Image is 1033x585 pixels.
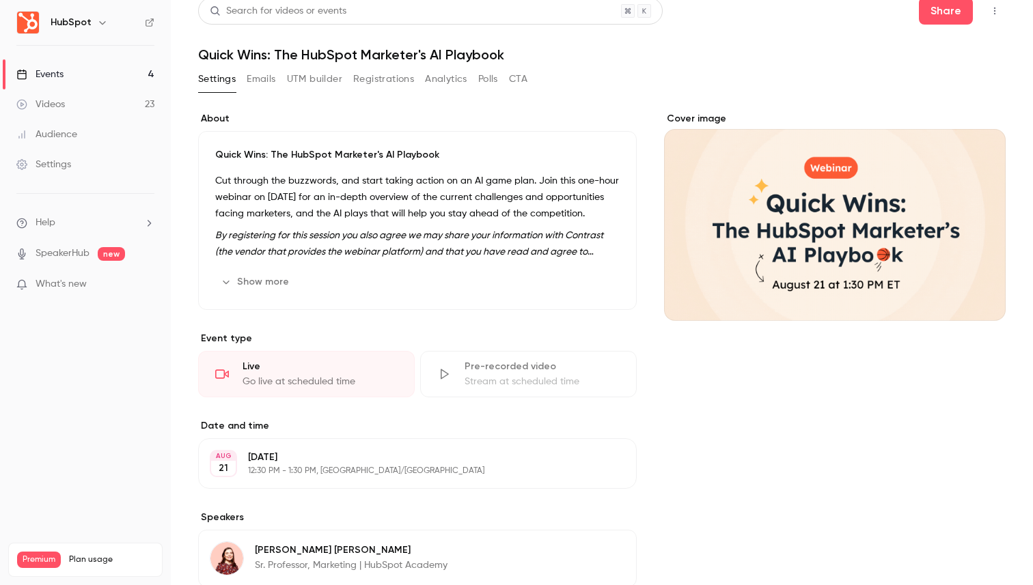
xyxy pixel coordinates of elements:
[138,279,154,291] iframe: Noticeable Trigger
[287,68,342,90] button: UTM builder
[16,216,154,230] li: help-dropdown-opener
[215,173,620,222] p: Cut through the buzzwords, and start taking action on an AI game plan. Join this one-hour webinar...
[664,112,1006,126] label: Cover image
[255,558,447,572] p: Sr. Professor, Marketing | HubSpot Academy
[215,271,297,293] button: Show more
[243,375,398,388] div: Go live at scheduled time
[215,148,620,162] p: Quick Wins: The HubSpot Marketer's AI Playbook
[248,451,564,464] p: [DATE]
[198,419,637,433] label: Date and time
[465,360,620,373] div: Pre-recorded video
[36,216,55,230] span: Help
[210,4,346,18] div: Search for videos or events
[210,542,243,575] img: Julie Lugten
[36,277,87,291] span: What's new
[219,461,228,475] p: 21
[17,552,61,568] span: Premium
[16,158,71,171] div: Settings
[353,68,414,90] button: Registrations
[509,68,527,90] button: CTA
[255,543,447,557] p: [PERSON_NAME] [PERSON_NAME]
[16,68,64,81] div: Events
[664,112,1006,321] section: Cover image
[248,466,564,476] p: 12:30 PM - 1:30 PM, [GEOGRAPHIC_DATA]/[GEOGRAPHIC_DATA]
[215,231,603,273] em: By registering for this session you also agree we may share your information with Contrast (the v...
[36,246,89,261] a: SpeakerHub
[198,68,236,90] button: Settings
[69,554,154,565] span: Plan usage
[198,351,415,397] div: LiveGo live at scheduled time
[17,12,39,33] img: HubSpot
[198,112,637,126] label: About
[198,511,637,524] label: Speakers
[425,68,467,90] button: Analytics
[16,128,77,141] div: Audience
[51,16,92,29] h6: HubSpot
[198,332,637,345] p: Event type
[247,68,275,90] button: Emails
[420,351,637,397] div: Pre-recorded videoStream at scheduled time
[478,68,498,90] button: Polls
[465,375,620,388] div: Stream at scheduled time
[16,98,65,111] div: Videos
[211,451,236,461] div: AUG
[243,360,398,373] div: Live
[98,247,125,261] span: new
[198,46,1006,63] h1: Quick Wins: The HubSpot Marketer's AI Playbook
